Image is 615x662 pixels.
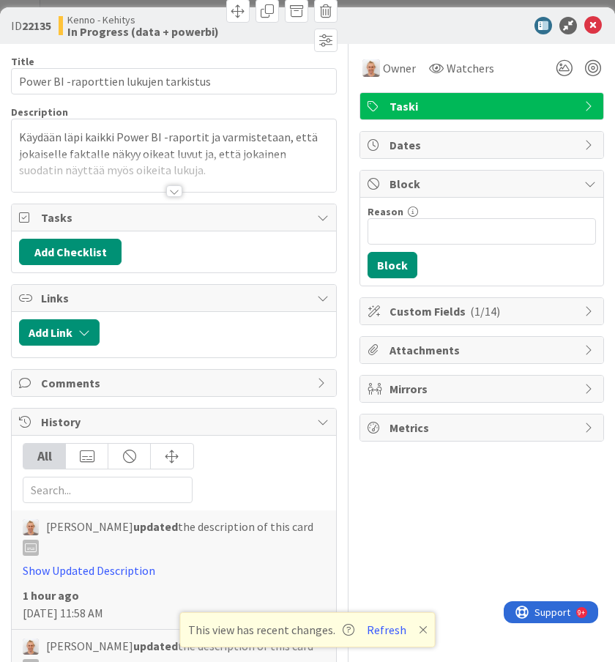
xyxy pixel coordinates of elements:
span: Mirrors [389,380,577,398]
div: 9+ [74,6,81,18]
span: Tasks [41,209,310,226]
span: Block [389,175,577,193]
img: PM [23,519,39,535]
span: Links [41,289,310,307]
span: Description [11,105,68,119]
button: Refresh [362,620,411,639]
span: Metrics [389,419,577,436]
span: ( 1/14 ) [470,304,500,319]
span: History [41,413,310,431]
span: Taski [389,97,577,115]
span: Comments [41,374,310,392]
b: updated [133,519,178,534]
b: 1 hour ago [23,588,79,603]
span: Attachments [389,341,577,359]
a: Show Updated Description [23,563,155,578]
span: Support [31,2,67,20]
b: 22135 [22,18,51,33]
div: All [23,444,66,469]
button: Add Link [19,319,100,346]
label: Reason [368,205,403,218]
span: [PERSON_NAME] the description of this card [46,518,313,556]
input: Search... [23,477,193,503]
input: type card name here... [11,68,337,94]
span: ID [11,17,51,34]
span: Dates [389,136,577,154]
img: PM [23,639,39,655]
div: [DATE] 11:58 AM [23,587,325,622]
img: PM [362,59,380,77]
button: Block [368,252,417,278]
label: Title [11,55,34,68]
span: Custom Fields [389,302,577,320]
span: Owner [383,59,416,77]
b: In Progress (data + powerbi) [67,26,219,37]
span: Kenno - Kehitys [67,14,219,26]
span: This view has recent changes. [188,621,354,639]
b: updated [133,639,178,653]
span: Watchers [447,59,494,77]
p: Käydään läpi kaikki Power BI -raportit ja varmistetaan, että jokaiselle faktalle näkyy oikeat luv... [19,129,329,179]
button: Add Checklist [19,239,122,265]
